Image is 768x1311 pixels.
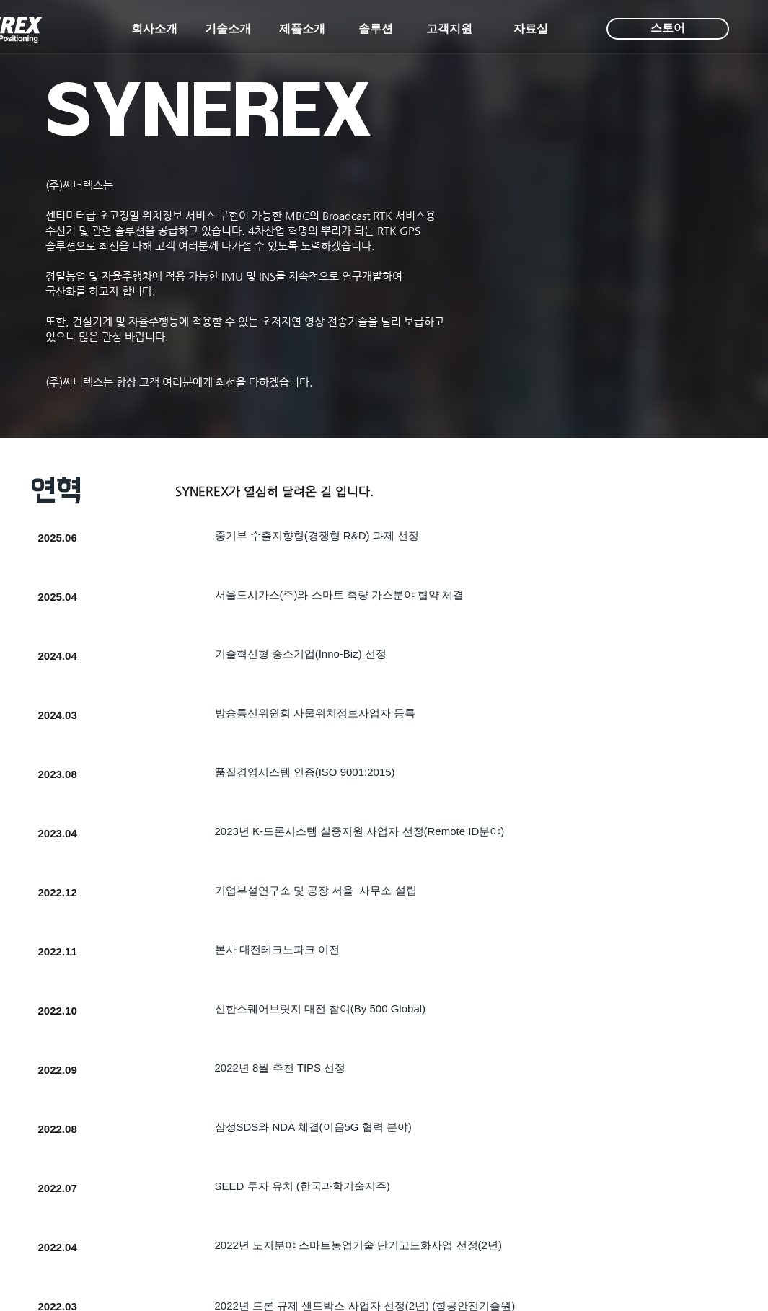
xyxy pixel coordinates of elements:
span: 자료실 [513,22,548,37]
span: 2022.10 [38,1005,77,1017]
span: 2023년 K-드론시스템 실증지원 사업자 선정(Remote ID분야) [215,825,505,837]
span: 본사 대전테크노파크 이전 [215,943,340,955]
span: 솔루션으로 최선을 다해 고객 여러분께 다가설 수 있도록 노력하겠습니다. [45,239,375,252]
span: 2025.04 [38,591,77,603]
span: ​또한, 건설기계 및 자율주행등에 적용할 수 있는 초저지연 영상 전송기술을 널리 보급하고 있으니 많은 관심 바랍니다. [45,315,444,343]
span: 회사소개 [131,22,177,37]
a: 솔루션 [340,14,412,43]
div: 스토어 [606,18,729,40]
span: 2024.03 [38,709,77,721]
span: SEED 투자 유치 (한국과학기술지주) [215,1180,390,1192]
span: 정밀농업 및 자율주행차에 적용 가능한 IMU 및 INS를 지속적으로 연구개발하여 [45,270,402,282]
span: 센티미터급 초고정밀 위치정보 서비스 구현이 가능한 MBC의 Broadcast RTK 서비스용 [45,209,436,221]
span: (주)씨너렉스는 항상 고객 여러분에게 최선을 다하겠습니다. [45,376,313,388]
span: 기업부설연구소 및 공장 서울 사무소 설립 [215,884,417,896]
span: 고객지원 [426,22,472,37]
span: 2022.09 [38,1064,77,1076]
span: 2022.07 [38,1182,77,1194]
span: 2022.12 [38,886,77,899]
span: 국산화를 하고자 합니다. [45,285,156,297]
a: 자료실 [495,14,567,43]
span: 수신기 및 관련 솔루션을 공급하고 있습니다. 4차산업 혁명의 뿌리가 되는 RTK GPS [45,224,420,237]
span: SYNEREX가 열심히 달려온 길 입니다. [175,484,374,498]
span: 2023.04 [38,827,77,839]
span: 2022.08 [38,1123,77,1135]
span: 2025.06 [38,531,77,544]
span: ​중기부 수출지향형(경쟁형 R&D) 과제 선정 [215,529,419,542]
iframe: Wix Chat [602,1249,768,1311]
a: 기술소개 [192,14,264,43]
span: ​품질경영시스템 인증(ISO 9001:2015) [215,766,395,778]
span: 2022년 노지분야 스마트농업기술 단기고도화사업 선정(2년) [215,1239,502,1251]
span: 연혁 [31,474,81,506]
span: 2022년 8월 추천 TIPS 선정 [215,1061,346,1074]
span: ​기술혁신형 중소기업(Inno-Biz) 선정 [215,648,387,660]
span: 삼성SDS와 NDA 체결(이음5G 협력 분야) [215,1121,412,1133]
span: 제품소개 [279,22,325,37]
span: 서울도시가스(주)와 스마트 측량 가스분야 협약 체결 [215,588,464,601]
span: 2022.04 [38,1241,77,1253]
a: 고객지원 [413,14,485,43]
span: 스토어 [650,20,685,36]
a: 제품소개 [266,14,338,43]
span: 2024.04 [38,650,77,662]
span: 방송통신위원회 사물위치정보사업자 등록 [215,707,415,719]
span: 2022.11 [38,945,77,958]
span: 신한스퀘어브릿지 대전 참여(By 500 Global) [215,1002,426,1015]
span: 2023.08 [38,768,77,780]
a: 회사소개 [118,14,190,43]
span: 솔루션 [358,22,393,37]
span: 기술소개 [205,22,251,37]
